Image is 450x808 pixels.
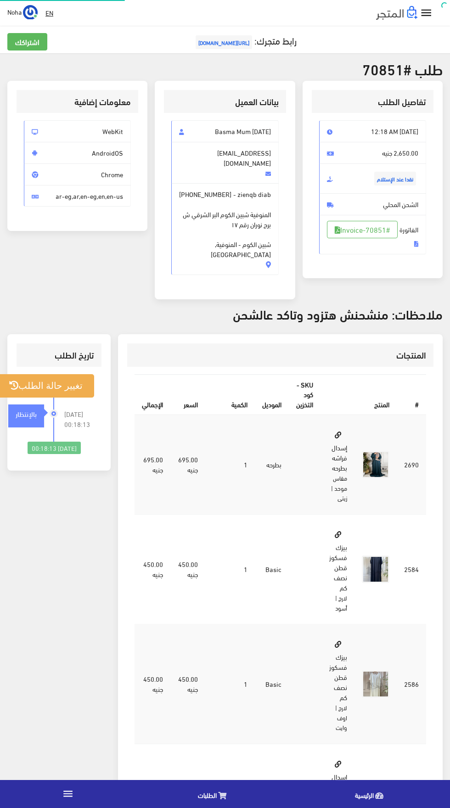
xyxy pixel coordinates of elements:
[397,624,426,744] td: 2586
[338,592,347,603] small: لارج
[170,375,205,415] th: السعر
[334,592,347,613] small: | أسود
[198,789,217,801] span: الطلبات
[7,6,22,17] span: Noha
[24,120,131,142] span: WebKit
[321,375,396,415] th: المنتج
[205,415,255,515] td: 1
[136,782,293,806] a: الطلبات
[196,35,252,49] span: [URL][DOMAIN_NAME]
[420,6,433,20] i: 
[376,6,417,20] img: .
[327,221,398,238] a: #Invoice-70851
[24,97,131,106] h3: معلومات إضافية
[205,515,255,624] td: 1
[7,307,443,321] h3: ملاحظات: منشحنش هتزود وتاكد عالشحن
[135,515,170,624] td: 450.00 جنيه
[319,97,426,106] h3: تفاصيل الطلب
[321,515,354,624] td: بيزك فسكوز قطن نصف كم
[255,415,289,515] td: بطرحه
[45,7,53,18] u: EN
[205,624,255,744] td: 1
[293,782,450,806] a: الرئيسية
[170,515,205,624] td: 450.00 جنيه
[321,415,354,515] td: إسدال فراشه بطرحه
[397,375,426,415] th: #
[319,193,426,215] span: الشحن المحلي
[135,624,170,744] td: 450.00 جنيه
[319,215,426,254] span: الفاتورة
[333,472,347,494] small: مقاس موحد
[64,409,95,429] span: [DATE] 00:18:13
[255,515,289,624] td: Basic
[171,97,278,106] h3: بيانات العميل
[23,5,38,20] img: ...
[28,442,81,454] div: [DATE] 00:18:13
[170,624,205,744] td: 450.00 جنيه
[171,183,278,275] span: zienqb diab -
[135,415,170,515] td: 695.00 جنيه
[24,185,131,207] span: ar-eg,ar,en-eg,en,en-us
[135,375,170,415] th: اﻹجمالي
[42,5,57,21] a: EN
[205,375,255,415] th: الكمية
[319,120,426,142] span: [DATE] 12:18 AM
[374,172,416,185] span: نقدا عند الإستلام
[7,61,443,77] h2: طلب #70851
[170,415,205,515] td: 695.00 جنيه
[319,142,426,164] span: 2,650.00 جنيه
[179,199,270,259] span: المنوفية شبين الكوم البر الشرقي ش برج نوران رقم ١٧ شبين الكوم - المنوفية, [GEOGRAPHIC_DATA]
[7,33,47,50] a: اشتراكك
[255,624,289,744] td: Basic
[338,702,347,713] small: لارج
[171,142,278,184] span: [EMAIL_ADDRESS][DOMAIN_NAME]
[397,515,426,624] td: 2584
[321,624,354,744] td: بيزك فسكوز قطن نصف كم
[255,375,289,415] th: الموديل
[135,351,426,359] h3: المنتجات
[397,415,426,515] td: 2690
[171,120,278,142] span: Basma Mum [DATE]
[193,32,297,49] a: رابط متجرك:[URL][DOMAIN_NAME]
[24,351,94,359] h3: تاريخ الطلب
[24,142,131,164] span: AndroidOS
[62,788,74,800] i: 
[289,375,321,415] th: SKU - كود التخزين
[330,483,347,504] small: | زيتى
[16,409,37,419] strong: بالإنتظار
[334,702,347,733] small: | اوف وايت
[179,189,231,199] span: [PHONE_NUMBER]
[355,789,374,801] span: الرئيسية
[7,5,38,19] a: ... Noha
[24,163,131,185] span: Chrome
